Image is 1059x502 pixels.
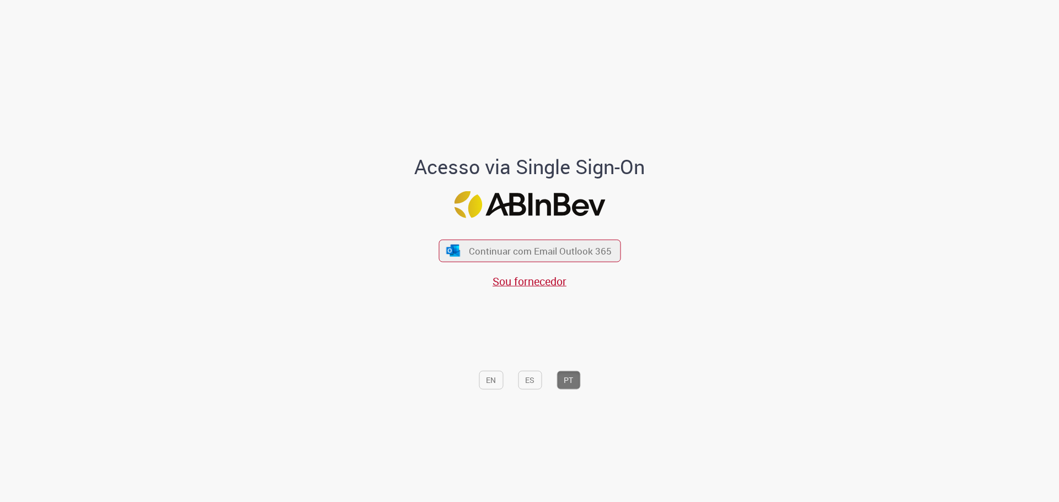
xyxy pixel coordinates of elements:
a: Sou fornecedor [493,274,566,289]
span: Continuar com Email Outlook 365 [469,245,612,257]
button: EN [479,370,503,389]
button: ES [518,370,542,389]
img: Logo ABInBev [454,191,605,218]
h1: Acesso via Single Sign-On [377,156,683,178]
img: ícone Azure/Microsoft 360 [446,245,461,256]
button: ícone Azure/Microsoft 360 Continuar com Email Outlook 365 [438,239,621,262]
button: PT [557,370,580,389]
